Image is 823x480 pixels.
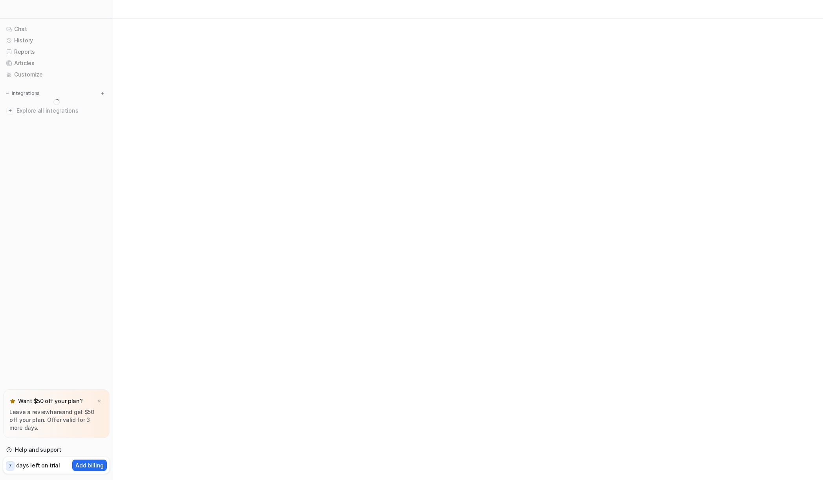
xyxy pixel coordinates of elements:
p: Integrations [12,90,40,97]
a: Help and support [3,444,110,455]
img: menu_add.svg [100,91,105,96]
p: Leave a review and get $50 off your plan. Offer valid for 3 more days. [9,408,103,432]
img: x [97,399,102,404]
p: days left on trial [16,461,60,469]
img: expand menu [5,91,10,96]
a: Articles [3,58,110,69]
p: Want $50 off your plan? [18,397,83,405]
a: History [3,35,110,46]
a: Reports [3,46,110,57]
a: here [50,409,62,415]
span: Explore all integrations [16,104,106,117]
a: Chat [3,24,110,35]
a: Explore all integrations [3,105,110,116]
button: Integrations [3,89,42,97]
button: Add billing [72,460,107,471]
p: 7 [9,462,12,469]
img: explore all integrations [6,107,14,115]
img: star [9,398,16,404]
a: Customize [3,69,110,80]
p: Add billing [75,461,104,469]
